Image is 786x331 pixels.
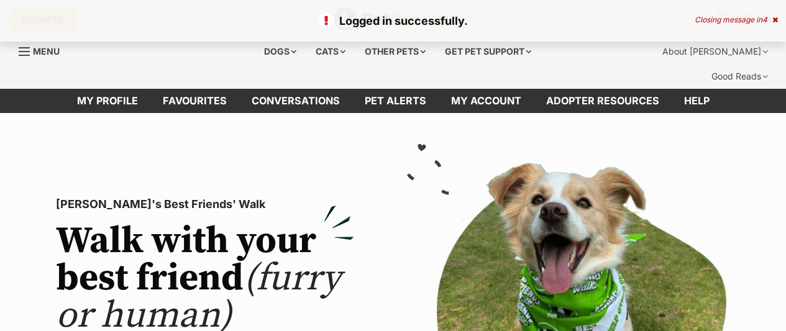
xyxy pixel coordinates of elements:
a: conversations [239,89,352,113]
div: About [PERSON_NAME] [654,39,777,64]
a: Favourites [150,89,239,113]
a: Menu [19,39,68,61]
div: Get pet support [436,39,540,64]
div: Cats [307,39,354,64]
div: Other pets [356,39,434,64]
p: [PERSON_NAME]'s Best Friends' Walk [56,196,354,213]
a: Pet alerts [352,89,439,113]
span: Menu [33,46,60,57]
div: Dogs [255,39,305,64]
a: Help [672,89,722,113]
a: Adopter resources [534,89,672,113]
a: My profile [65,89,150,113]
div: Good Reads [703,64,777,89]
a: My account [439,89,534,113]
